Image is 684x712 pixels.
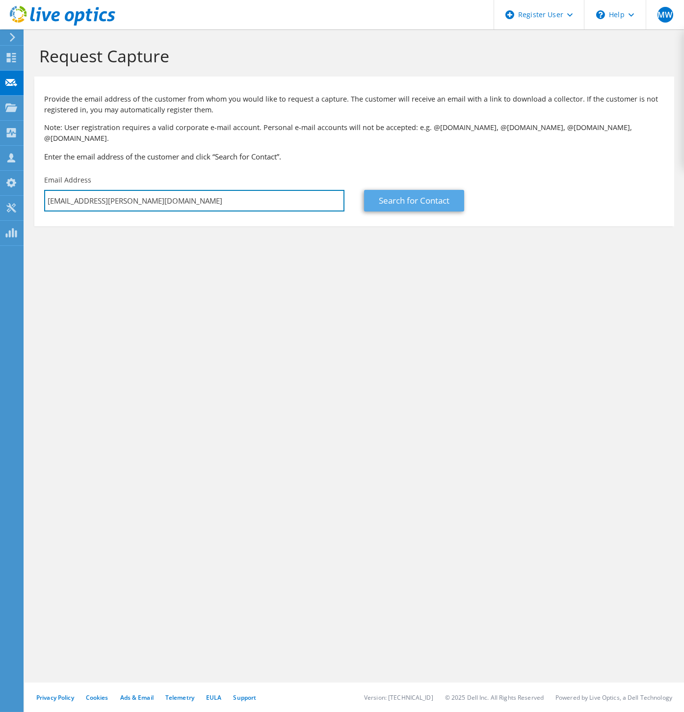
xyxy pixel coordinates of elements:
p: Note: User registration requires a valid corporate e-mail account. Personal e-mail accounts will ... [44,122,664,144]
a: Telemetry [165,693,194,702]
li: © 2025 Dell Inc. All Rights Reserved [445,693,544,702]
li: Powered by Live Optics, a Dell Technology [555,693,672,702]
a: Ads & Email [120,693,154,702]
a: EULA [206,693,221,702]
li: Version: [TECHNICAL_ID] [364,693,433,702]
label: Email Address [44,175,91,185]
a: Support [233,693,256,702]
a: Search for Contact [364,190,464,211]
h1: Request Capture [39,46,664,66]
h3: Enter the email address of the customer and click “Search for Contact”. [44,151,664,162]
a: Privacy Policy [36,693,74,702]
p: Provide the email address of the customer from whom you would like to request a capture. The cust... [44,94,664,115]
a: Cookies [86,693,108,702]
svg: \n [596,10,605,19]
span: MW [658,7,673,23]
